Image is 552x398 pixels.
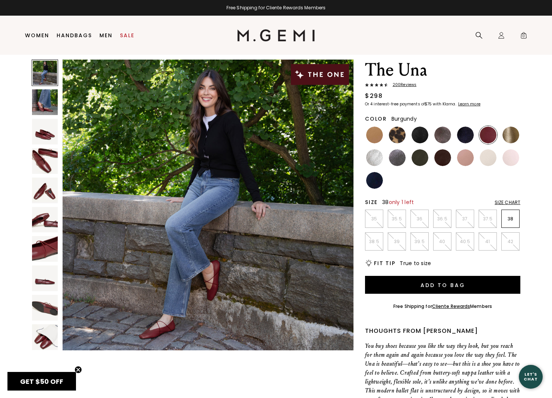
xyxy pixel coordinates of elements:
img: Military [412,149,428,166]
a: Sale [120,32,134,38]
klarna-placement-style-cta: Learn more [458,101,480,107]
a: Handbags [57,32,92,38]
img: Antique Rose [457,149,474,166]
span: 200 Review s [388,83,416,87]
a: Cliente Rewards [432,303,470,309]
p: 35 [365,216,383,222]
span: only 1 left [389,198,414,206]
div: Let's Chat [519,372,543,381]
img: Chocolate [434,149,451,166]
img: Black [412,127,428,143]
div: Thoughts from [PERSON_NAME] [365,327,520,335]
img: The Una [32,207,58,233]
img: The Una [63,60,353,350]
p: 38 [502,216,519,222]
img: Ballerina Pink [502,149,519,166]
div: GET $50 OFFClose teaser [7,372,76,391]
p: 42 [502,239,519,245]
p: 39 [388,239,406,245]
a: Men [99,32,112,38]
img: The Una [32,236,58,262]
div: Size Chart [495,200,520,206]
img: Light Tan [366,127,383,143]
img: The Una [32,265,58,291]
p: 41 [479,239,497,245]
p: 37.5 [479,216,497,222]
klarna-placement-style-body: with Klarna [433,101,457,107]
p: 37 [456,216,474,222]
span: 38 [382,198,414,206]
p: 40 [434,239,451,245]
span: GET $50 OFF [20,377,63,386]
a: Women [25,32,49,38]
span: 0 [520,33,527,41]
img: Midnight Blue [457,127,474,143]
img: Cocoa [434,127,451,143]
div: Free Shipping for Members [393,303,492,309]
img: The Una [32,178,58,203]
img: Gunmetal [389,149,406,166]
img: Navy [366,172,383,189]
img: The Una [32,295,58,321]
p: 39.5 [411,239,428,245]
klarna-placement-style-amount: $75 [425,101,432,107]
a: 200Reviews [365,83,520,89]
img: The Una [32,119,58,144]
img: Leopard Print [389,127,406,143]
img: Burgundy [480,127,497,143]
h2: Fit Tip [374,260,395,266]
p: 36.5 [434,216,451,222]
span: Burgundy [391,115,417,122]
h2: Size [365,199,378,205]
img: The Una [32,148,58,174]
button: Add to Bag [365,276,520,294]
div: $298 [365,92,383,101]
img: M.Gemi [237,29,315,41]
klarna-placement-style-body: Or 4 interest-free payments of [365,101,425,107]
a: Learn more [457,102,480,106]
img: The Una [32,324,58,350]
img: Silver [366,149,383,166]
img: Gold [502,127,519,143]
h2: Color [365,116,387,122]
button: Close teaser [74,366,82,373]
p: 35.5 [388,216,406,222]
span: True to size [400,260,431,267]
img: The Una [32,89,58,115]
p: 36 [411,216,428,222]
h1: The Una [365,60,520,80]
p: 40.5 [456,239,474,245]
img: Ecru [480,149,497,166]
p: 38.5 [365,239,383,245]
